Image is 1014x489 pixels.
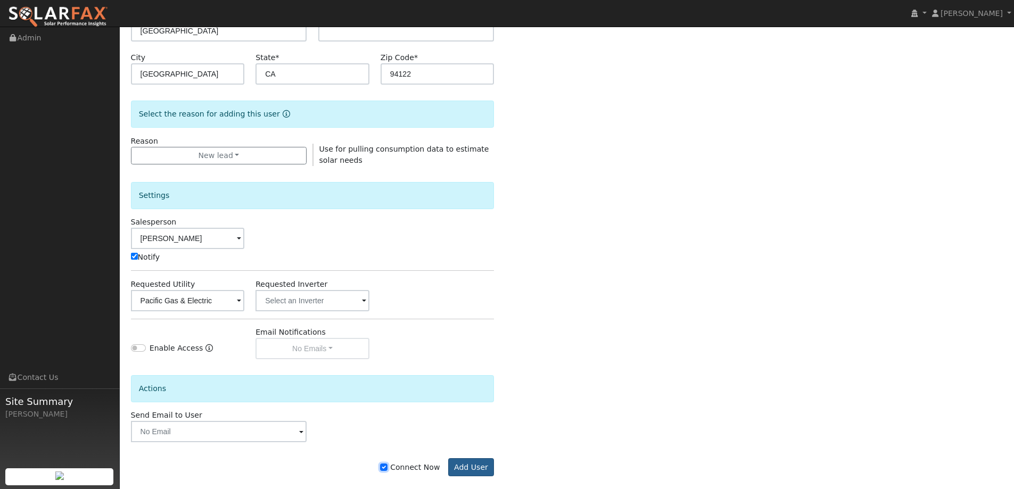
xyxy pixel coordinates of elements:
[275,53,279,62] span: Required
[941,9,1003,18] span: [PERSON_NAME]
[414,53,418,62] span: Required
[255,52,279,63] label: State
[255,290,369,311] input: Select an Inverter
[131,228,245,249] input: Select a User
[131,147,307,165] button: New lead
[131,182,494,209] div: Settings
[5,394,114,409] span: Site Summary
[131,253,138,260] input: Notify
[131,421,307,442] input: No Email
[448,458,494,476] button: Add User
[131,279,195,290] label: Requested Utility
[150,343,203,354] label: Enable Access
[131,375,494,402] div: Actions
[255,279,327,290] label: Requested Inverter
[380,462,440,473] label: Connect Now
[205,343,213,359] a: Enable Access
[131,101,494,128] div: Select the reason for adding this user
[380,463,388,471] input: Connect Now
[131,290,245,311] input: Select a Utility
[131,136,158,147] label: Reason
[131,410,202,421] label: Send Email to User
[5,409,114,420] div: [PERSON_NAME]
[55,471,64,480] img: retrieve
[8,6,108,28] img: SolarFax
[255,327,326,338] label: Email Notifications
[131,52,146,63] label: City
[131,217,177,228] label: Salesperson
[131,252,160,263] label: Notify
[280,110,290,118] a: Reason for new user
[319,145,489,164] span: Use for pulling consumption data to estimate solar needs
[381,52,418,63] label: Zip Code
